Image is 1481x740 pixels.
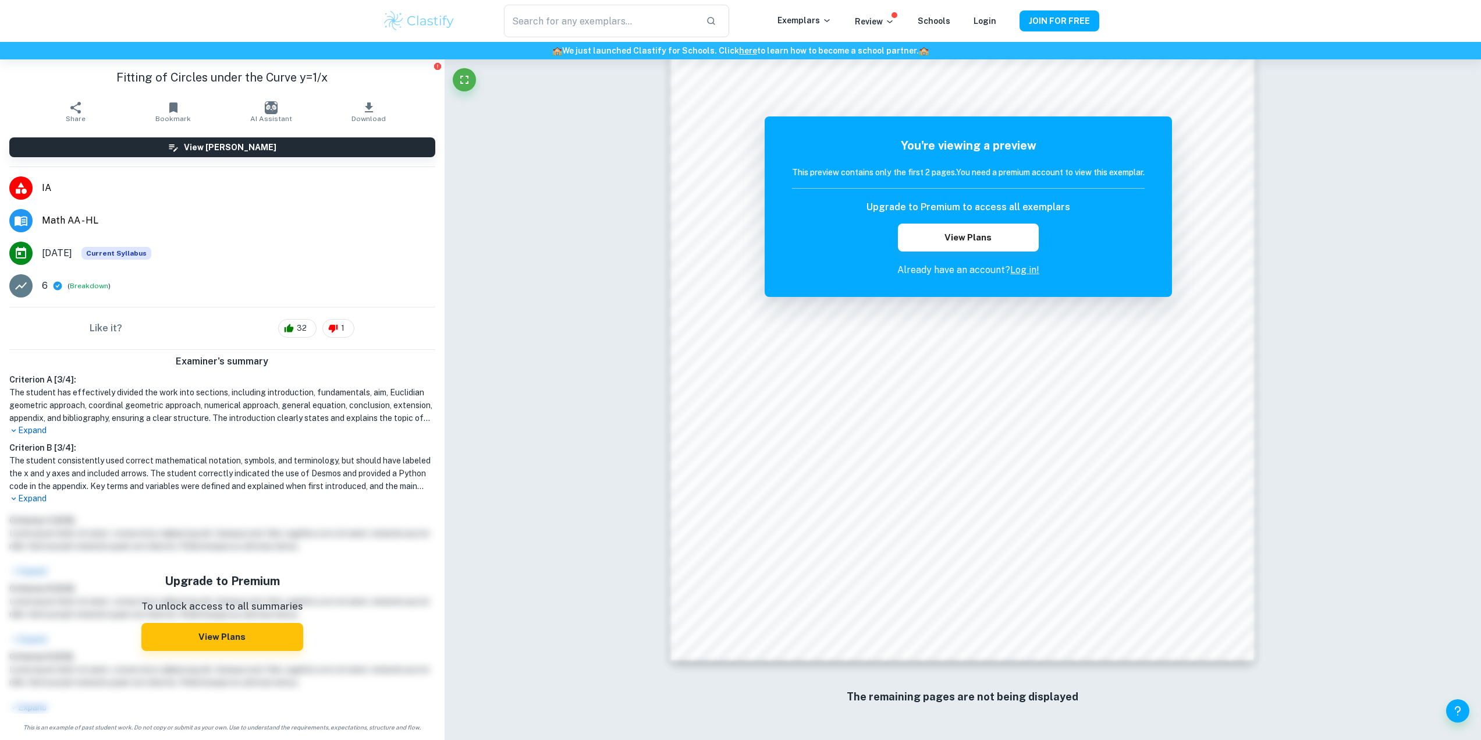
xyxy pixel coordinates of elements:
[9,69,435,86] h1: Fitting of Circles under the Curve y=1/x
[125,95,222,128] button: Bookmark
[141,572,303,590] h5: Upgrade to Premium
[278,319,317,338] div: 32
[453,68,476,91] button: Fullscreen
[141,599,303,614] p: To unlock access to all summaries
[695,689,1230,705] h6: The remaining pages are not being displayed
[855,15,894,28] p: Review
[265,101,278,114] img: AI Assistant
[42,279,48,293] p: 6
[42,181,435,195] span: IA
[974,16,996,26] a: Login
[1020,10,1099,31] button: JOIN FOR FREE
[290,323,313,334] span: 32
[42,214,435,228] span: Math AA - HL
[5,355,440,369] h6: Examiner's summary
[9,454,435,493] h1: The student consistently used correct mathematical notation, symbols, and terminology, but should...
[9,493,435,505] p: Expand
[866,200,1070,214] h6: Upgrade to Premium to access all exemplars
[919,46,929,55] span: 🏫
[739,46,757,55] a: here
[9,441,435,454] h6: Criterion B [ 3 / 4 ]:
[918,16,950,26] a: Schools
[141,623,303,651] button: View Plans
[9,137,435,157] button: View [PERSON_NAME]
[68,281,111,292] span: ( )
[792,263,1145,277] p: Already have an account?
[322,319,354,338] div: 1
[2,44,1479,57] h6: We just launched Clastify for Schools. Click to learn how to become a school partner.
[222,95,320,128] button: AI Assistant
[27,95,125,128] button: Share
[90,321,122,335] h6: Like it?
[5,723,440,732] span: This is an example of past student work. Do not copy or submit as your own. Use to understand the...
[792,166,1145,179] h6: This preview contains only the first 2 pages. You need a premium account to view this exemplar.
[184,141,276,154] h6: View [PERSON_NAME]
[1446,699,1469,723] button: Help and Feedback
[552,46,562,55] span: 🏫
[434,62,442,70] button: Report issue
[70,281,108,291] button: Breakdown
[351,115,386,123] span: Download
[42,246,72,260] span: [DATE]
[9,424,435,437] p: Expand
[66,115,86,123] span: Share
[898,224,1039,252] button: View Plans
[250,115,292,123] span: AI Assistant
[81,247,151,260] div: This exemplar is based on the current syllabus. Feel free to refer to it for inspiration/ideas wh...
[792,137,1145,154] h5: You're viewing a preview
[9,373,435,386] h6: Criterion A [ 3 / 4 ]:
[335,323,351,334] span: 1
[777,14,832,27] p: Exemplars
[504,5,696,37] input: Search for any exemplars...
[320,95,418,128] button: Download
[81,247,151,260] span: Current Syllabus
[1010,264,1039,275] a: Log in!
[9,386,435,424] h1: The student has effectively divided the work into sections, including introduction, fundamentals,...
[155,115,191,123] span: Bookmark
[382,9,456,33] img: Clastify logo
